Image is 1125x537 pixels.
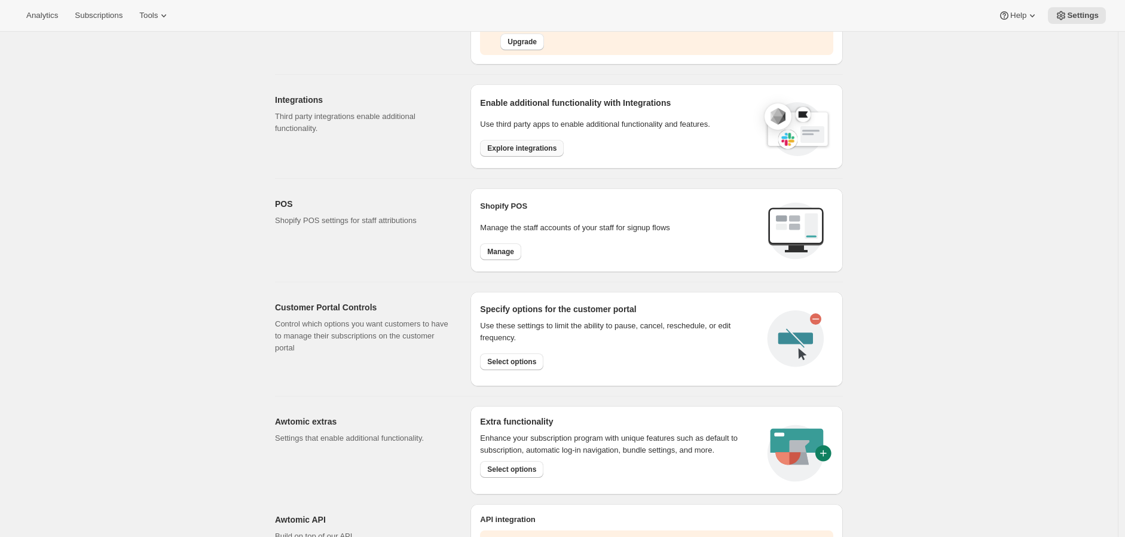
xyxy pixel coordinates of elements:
span: Help [1010,11,1026,20]
p: Shopify POS settings for staff attributions [275,215,451,227]
span: Settings [1067,11,1099,20]
h2: Extra functionality [480,416,553,428]
button: Analytics [19,7,65,24]
button: Tools [132,7,177,24]
span: Explore integrations [487,144,557,153]
button: Upgrade [500,33,544,50]
button: Select options [480,353,543,370]
h2: API integration [480,514,833,526]
h2: Customer Portal Controls [275,301,451,313]
span: Manage [487,247,514,257]
span: Upgrade [508,37,537,47]
button: Manage [480,243,521,260]
button: Explore integrations [480,140,564,157]
button: Subscriptions [68,7,130,24]
p: Use third party apps to enable additional functionality and features. [480,118,753,130]
span: Analytics [26,11,58,20]
p: Manage the staff accounts of your staff for signup flows [480,222,758,234]
h2: Shopify POS [480,200,758,212]
span: Tools [139,11,158,20]
h2: Awtomic API [275,514,451,526]
p: Control which options you want customers to have to manage their subscriptions on the customer po... [275,318,451,354]
h2: Enable additional functionality with Integrations [480,97,753,109]
h2: Awtomic extras [275,416,451,428]
button: Help [991,7,1045,24]
h2: POS [275,198,451,210]
button: Select options [480,461,543,478]
div: Use these settings to limit the ability to pause, cancel, reschedule, or edit frequency. [480,320,758,344]
h2: Specify options for the customer portal [480,303,758,315]
h2: Integrations [275,94,451,106]
span: Select options [487,357,536,367]
p: Enhance your subscription program with unique features such as default to subscription, automatic... [480,432,753,456]
span: Select options [487,465,536,474]
p: Third party integrations enable additional functionality. [275,111,451,135]
span: Subscriptions [75,11,123,20]
p: Settings that enable additional functionality. [275,432,451,444]
button: Settings [1048,7,1106,24]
